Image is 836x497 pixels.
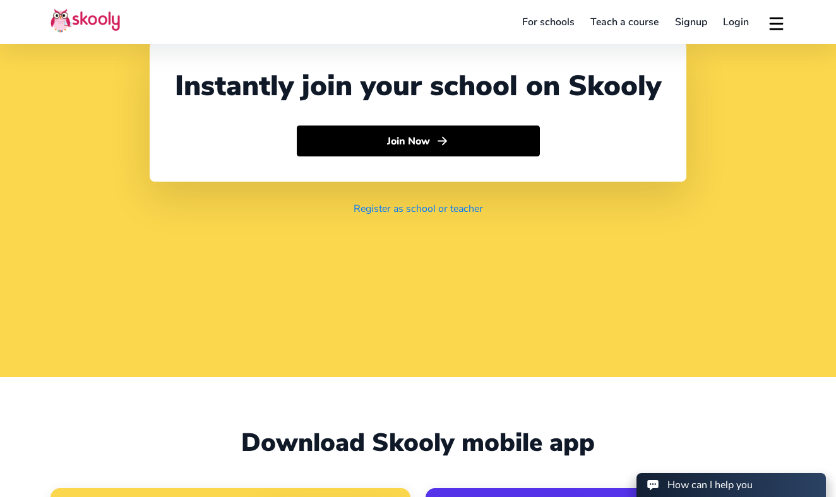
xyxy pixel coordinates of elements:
[51,8,120,33] img: Skooly
[51,428,785,458] div: Download Skooly mobile app
[354,202,483,216] a: Register as school or teacher
[767,12,785,33] button: menu outline
[175,67,661,105] div: Instantly join your school on Skooly
[582,12,667,32] a: Teach a course
[514,12,583,32] a: For schools
[715,12,758,32] a: Login
[667,12,715,32] a: Signup
[436,134,449,148] ion-icon: arrow forward outline
[297,126,540,157] button: Join Nowarrow forward outline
